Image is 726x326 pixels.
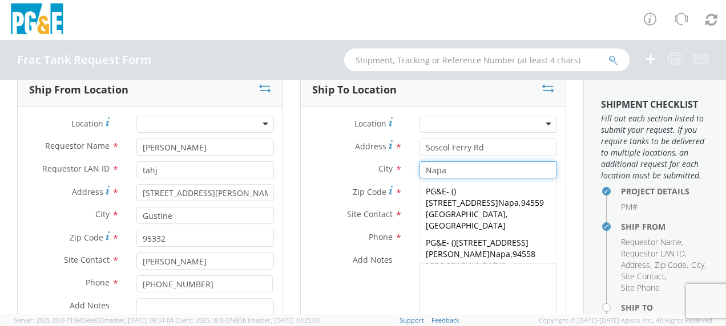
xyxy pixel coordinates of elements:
div: - ( ) , [420,234,556,286]
span: Requestor LAN ID [42,163,110,174]
span: Zip Code [70,232,103,243]
li: , [621,248,687,259]
li: , [691,259,706,271]
h3: Shipment Checklist [601,100,709,110]
span: Fill out each section listed to submit your request. If you require tanks to be delivered to mult... [601,113,709,181]
span: Phone [86,277,110,288]
img: pge-logo-06675f144f4cfa6a6814.png [9,3,66,37]
span: Site Phone [621,282,660,293]
span: Site Contact [64,254,110,265]
h4: Project Details [621,187,709,195]
li: , [621,237,683,248]
span: City [378,163,393,174]
span: master, [DATE] 09:51:04 [104,316,174,324]
span: City [691,259,704,270]
span: Server: 2025.20.0-710e05ee653 [14,316,174,324]
input: Shipment, Tracking or Reference Number (at least 4 chars) [344,48,630,71]
span: [STREET_ADDRESS] [426,197,519,208]
li: , [621,271,667,282]
span: Zip Code [353,186,386,197]
span: Zip Code [655,259,687,270]
span: master, [DATE] 10:25:00 [250,316,320,324]
span: Address [355,141,386,152]
span: Client: 2025.18.0-37e85b1 [175,316,320,324]
h3: Ship To Location [312,84,397,96]
div: - ( ) , [420,183,556,234]
strong: Napa [490,248,510,259]
span: 94559 [GEOGRAPHIC_DATA], [GEOGRAPHIC_DATA] [426,197,544,231]
span: [STREET_ADDRESS][PERSON_NAME] [426,237,529,259]
h4: Ship To [621,303,709,312]
span: Add Notes [353,254,393,265]
span: Phone [369,231,393,242]
span: Requestor Name [45,140,110,151]
h3: Ship From Location [29,84,128,96]
span: PM# [621,201,638,212]
span: PG&E [426,186,446,197]
span: Site Contact [621,271,665,282]
li: , [621,259,652,271]
span: Site Contact [347,209,393,219]
span: Address [72,186,103,197]
span: Location [354,118,386,129]
span: Requestor LAN ID [621,248,685,259]
a: Support [400,316,424,324]
h4: Ship From [621,222,709,231]
span: Address [621,259,650,270]
span: Add Notes [70,300,110,311]
li: , [655,259,688,271]
span: City [95,209,110,219]
a: Feedback [431,316,459,324]
strong: Napa [498,197,519,208]
span: Copyright © [DATE]-[DATE] Agistix Inc., All Rights Reserved [539,316,712,325]
span: PG&E [426,237,446,248]
span: Requestor Name [621,237,681,247]
span: Location [71,118,103,129]
h4: Frac Tank Request Form [17,54,151,66]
